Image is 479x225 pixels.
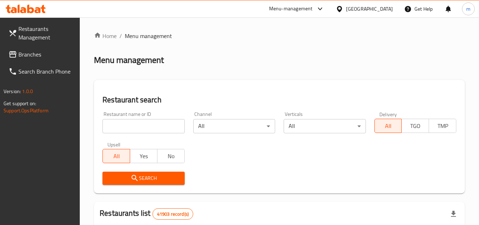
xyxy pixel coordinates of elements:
[284,119,366,133] div: All
[432,121,453,131] span: TMP
[3,46,80,63] a: Branches
[4,87,21,96] span: Version:
[18,25,74,42] span: Restaurants Management
[102,149,130,163] button: All
[153,211,193,218] span: 41903 record(s)
[119,32,122,40] li: /
[18,50,74,59] span: Branches
[130,149,157,163] button: Yes
[160,151,182,161] span: No
[157,149,185,163] button: No
[102,119,184,133] input: Search for restaurant name or ID..
[4,106,49,115] a: Support.OpsPlatform
[106,151,127,161] span: All
[22,87,33,96] span: 1.0.0
[125,32,172,40] span: Menu management
[193,119,275,133] div: All
[133,151,155,161] span: Yes
[152,208,193,220] div: Total records count
[445,205,462,223] div: Export file
[102,95,456,105] h2: Restaurant search
[401,119,429,133] button: TGO
[3,63,80,80] a: Search Branch Phone
[374,119,402,133] button: All
[3,20,80,46] a: Restaurants Management
[94,32,117,40] a: Home
[94,54,164,66] h2: Menu management
[18,67,74,76] span: Search Branch Phone
[378,121,399,131] span: All
[94,32,465,40] nav: breadcrumb
[108,174,179,183] span: Search
[346,5,393,13] div: [GEOGRAPHIC_DATA]
[102,172,184,185] button: Search
[429,119,456,133] button: TMP
[100,208,193,220] h2: Restaurants list
[379,112,397,117] label: Delivery
[466,5,470,13] span: m
[4,99,36,108] span: Get support on:
[405,121,426,131] span: TGO
[269,5,313,13] div: Menu-management
[107,142,121,147] label: Upsell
